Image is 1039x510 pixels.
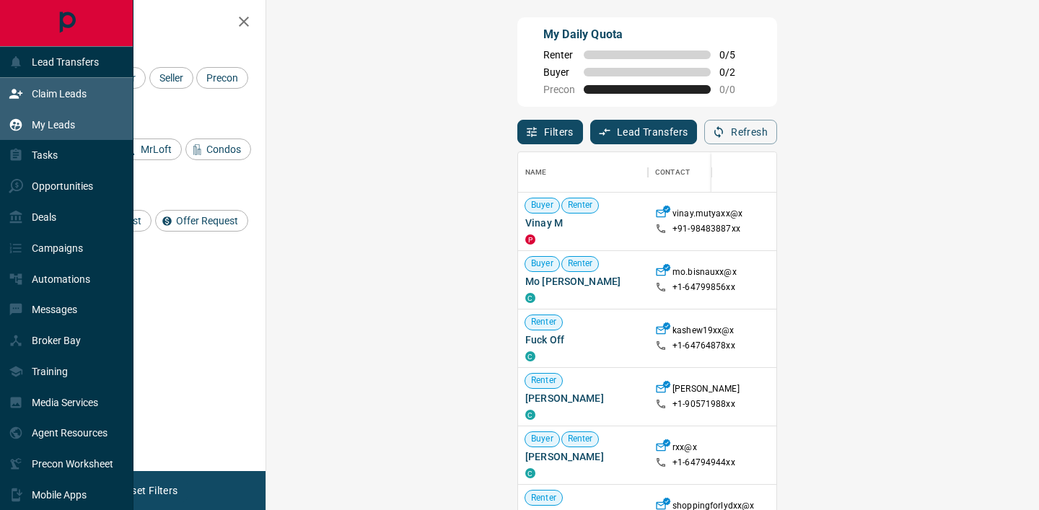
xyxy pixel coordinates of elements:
button: Filters [517,120,583,144]
div: condos.ca [525,468,535,478]
span: Mo [PERSON_NAME] [525,274,641,289]
span: Buyer [543,66,575,78]
button: Reset Filters [110,478,187,503]
span: [PERSON_NAME] [525,391,641,405]
span: Seller [154,72,188,84]
div: condos.ca [525,410,535,420]
div: Contact [648,152,763,193]
span: Fuck Off [525,333,641,347]
span: Renter [562,199,599,211]
span: Renter [562,433,599,445]
div: Name [518,152,648,193]
span: Buyer [525,433,559,445]
span: Vinay M [525,216,641,230]
span: [PERSON_NAME] [525,449,641,464]
p: +1- 64764878xx [672,340,735,352]
button: Refresh [704,120,777,144]
button: Lead Transfers [590,120,698,144]
span: Buyer [525,199,559,211]
p: kashew19xx@x [672,325,735,340]
div: MrLoft [120,139,182,160]
div: Name [525,152,547,193]
div: Contact [655,152,690,193]
div: Offer Request [155,210,248,232]
div: condos.ca [525,351,535,361]
span: Renter [562,258,599,270]
span: Precon [201,72,243,84]
span: Condos [201,144,246,155]
p: +1- 64799856xx [672,281,735,294]
span: MrLoft [136,144,177,155]
span: 0 / 0 [719,84,751,95]
span: Renter [543,49,575,61]
span: Renter [525,492,562,504]
p: [PERSON_NAME] [672,383,740,398]
p: +1- 64794944xx [672,457,735,469]
div: condos.ca [525,293,535,303]
span: Precon [543,84,575,95]
span: Buyer [525,258,559,270]
span: Offer Request [171,215,243,227]
p: +1- 90571988xx [672,398,735,410]
div: property.ca [525,234,535,245]
div: Seller [149,67,193,89]
span: Renter [525,374,562,387]
p: My Daily Quota [543,26,751,43]
p: vinay.mutyaxx@x [672,208,742,223]
h2: Filters [46,14,251,32]
span: 0 / 5 [719,49,751,61]
div: Precon [196,67,248,89]
p: mo.bisnauxx@x [672,266,737,281]
p: +91- 98483887xx [672,223,740,235]
p: rxx@x [672,441,697,457]
div: Condos [185,139,251,160]
span: 0 / 2 [719,66,751,78]
span: Renter [525,316,562,328]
